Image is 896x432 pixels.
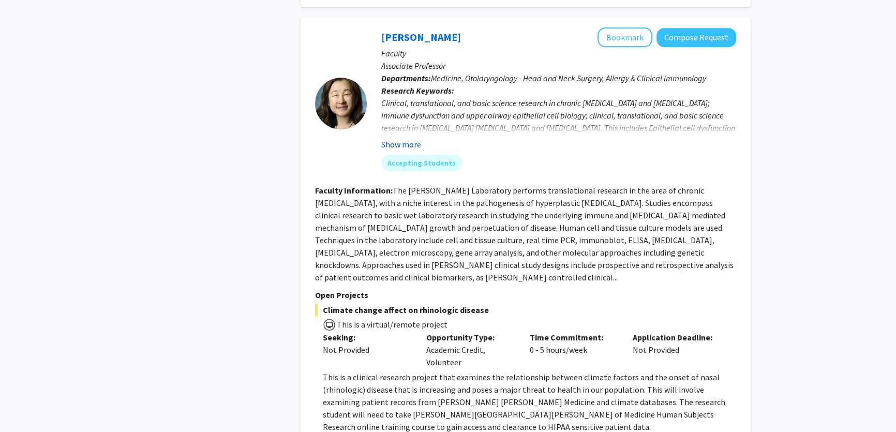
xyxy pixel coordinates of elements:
mat-chip: Accepting Students [381,155,462,171]
iframe: Chat [8,385,44,424]
span: Medicine, Otolaryngology - Head and Neck Surgery, Allergy & Clinical Immunology [431,73,706,83]
div: Not Provided [323,344,411,356]
p: Time Commitment: [530,331,618,344]
fg-read-more: The [PERSON_NAME] Laboratory performs translational research in the area of chronic [MEDICAL_DATA... [315,185,734,282]
b: Departments: [381,73,431,83]
span: Climate change affect on rhinologic disease [315,304,736,316]
div: Not Provided [625,331,728,368]
b: Research Keywords: [381,85,454,96]
p: Associate Professor [381,59,736,72]
button: Add Jean Kim to Bookmarks [598,27,652,47]
a: [PERSON_NAME] [381,31,461,43]
p: Seeking: [323,331,411,344]
b: Faculty Information: [315,185,393,196]
span: This is a virtual/remote project [336,319,447,330]
div: Academic Credit, Volunteer [419,331,522,368]
button: Show more [381,138,421,151]
p: Application Deadline: [633,331,721,344]
p: Opportunity Type: [426,331,514,344]
div: Clinical, translational, and basic science research in chronic [MEDICAL_DATA] and [MEDICAL_DATA];... [381,97,736,159]
div: 0 - 5 hours/week [522,331,625,368]
p: Open Projects [315,289,736,301]
button: Compose Request to Jean Kim [656,28,736,47]
p: Faculty [381,47,736,59]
